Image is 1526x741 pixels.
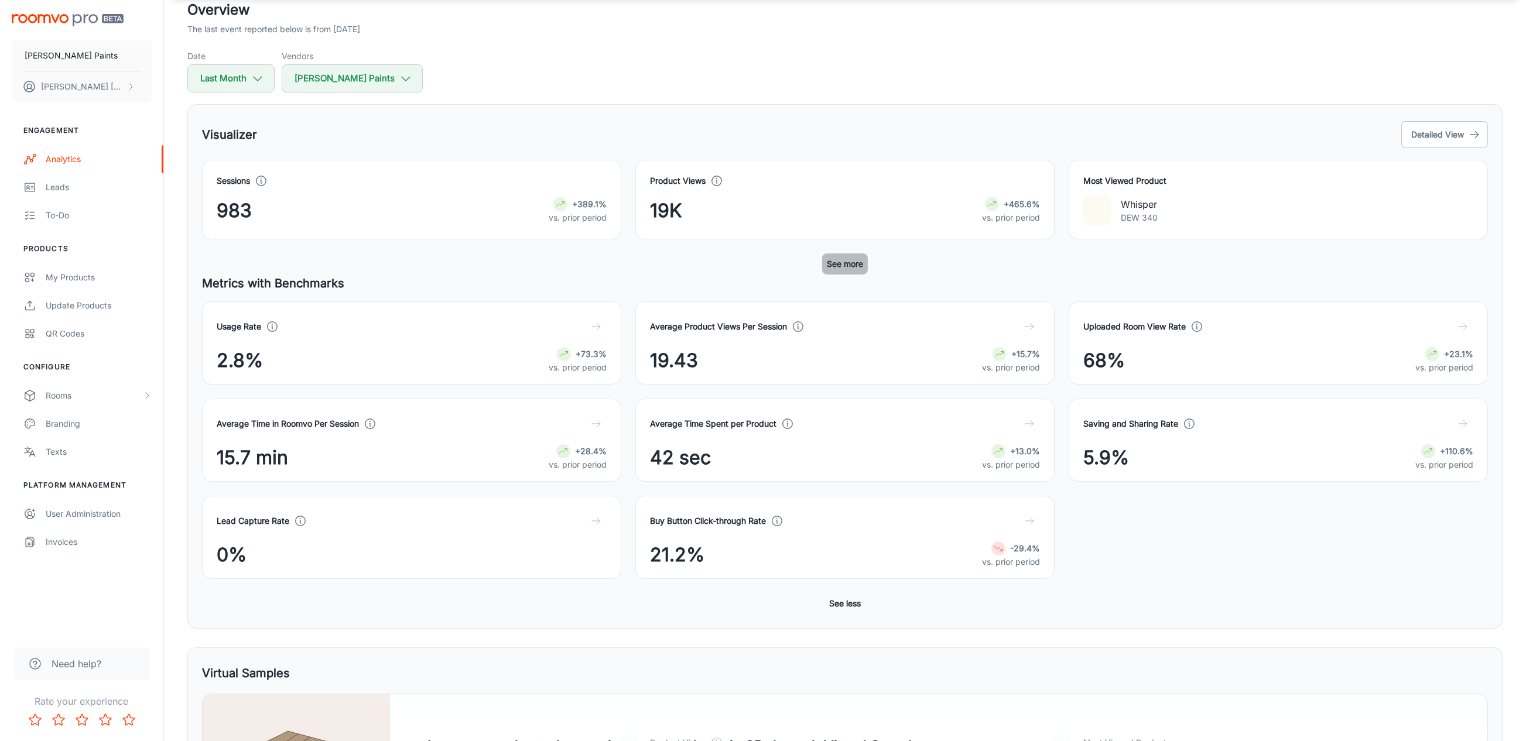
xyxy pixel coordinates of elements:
[217,197,252,225] span: 983
[1121,197,1158,211] p: Whisper
[47,708,70,732] button: Rate 2 star
[46,507,152,520] div: User Administration
[822,253,868,275] button: See more
[46,271,152,284] div: My Products
[650,417,776,430] h4: Average Time Spent per Product
[217,514,289,527] h4: Lead Capture Rate
[1004,199,1040,209] strong: +465.6%
[202,275,1488,292] h5: Metrics with Benchmarks
[982,361,1040,374] p: vs. prior period
[1415,458,1473,471] p: vs. prior period
[46,445,152,458] div: Texts
[187,23,360,36] p: The last event reported below is from [DATE]
[202,664,290,682] h5: Virtual Samples
[824,593,865,614] button: See less
[46,417,152,430] div: Branding
[1121,211,1158,224] p: DEW 340
[572,199,607,209] strong: +389.1%
[25,49,118,62] p: [PERSON_NAME] Paints
[650,444,711,472] span: 42 sec
[46,299,152,312] div: Update Products
[46,181,152,194] div: Leads
[549,211,607,224] p: vs. prior period
[217,417,359,430] h4: Average Time in Roomvo Per Session
[576,349,607,359] strong: +73.3%
[217,541,247,569] span: 0%
[282,64,423,92] button: [PERSON_NAME] Paints
[1401,121,1488,148] button: Detailed View
[9,694,154,708] p: Rate your experience
[187,50,275,62] h5: Date
[41,80,124,93] p: [PERSON_NAME] [PERSON_NAME]
[549,361,607,374] p: vs. prior period
[12,40,152,71] button: [PERSON_NAME] Paints
[1083,417,1178,430] h4: Saving and Sharing Rate
[46,209,152,222] div: To-do
[46,153,152,166] div: Analytics
[12,71,152,102] button: [PERSON_NAME] [PERSON_NAME]
[202,126,257,143] h5: Visualizer
[982,458,1040,471] p: vs. prior period
[52,657,101,671] span: Need help?
[1083,444,1129,472] span: 5.9%
[575,446,607,456] strong: +28.4%
[217,174,250,187] h4: Sessions
[549,458,607,471] p: vs. prior period
[70,708,94,732] button: Rate 3 star
[650,197,682,225] span: 19K
[46,389,142,402] div: Rooms
[217,444,288,472] span: 15.7 min
[1415,361,1473,374] p: vs. prior period
[1083,197,1111,225] img: Whisper
[1083,320,1186,333] h4: Uploaded Room View Rate
[217,320,261,333] h4: Usage Rate
[982,211,1040,224] p: vs. prior period
[1444,349,1473,359] strong: +23.1%
[1083,174,1473,187] h4: Most Viewed Product
[1440,446,1473,456] strong: +110.6%
[1010,543,1040,553] strong: -29.4%
[1011,349,1040,359] strong: +15.7%
[117,708,141,732] button: Rate 5 star
[46,536,152,548] div: Invoices
[982,555,1040,568] p: vs. prior period
[650,174,706,187] h4: Product Views
[1083,347,1125,375] span: 68%
[650,320,787,333] h4: Average Product Views Per Session
[650,347,698,375] span: 19.43
[94,708,117,732] button: Rate 4 star
[12,14,124,26] img: Roomvo PRO Beta
[650,514,766,527] h4: Buy Button Click-through Rate
[282,50,423,62] h5: Vendors
[650,541,704,569] span: 21.2%
[1010,446,1040,456] strong: +13.0%
[23,708,47,732] button: Rate 1 star
[46,327,152,340] div: QR Codes
[187,64,275,92] button: Last Month
[217,347,263,375] span: 2.8%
